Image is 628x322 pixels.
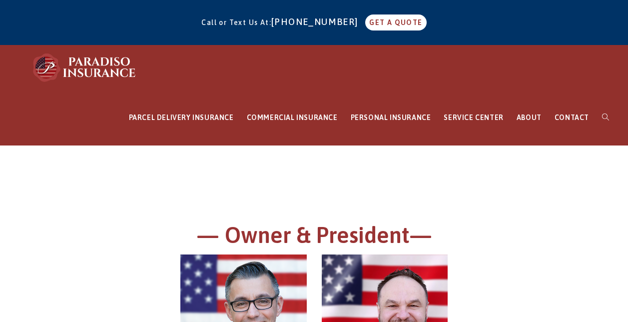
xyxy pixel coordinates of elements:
[240,90,344,145] a: COMMERCIAL INSURANCE
[122,90,240,145] a: PARCEL DELIVERY INSURANCE
[351,113,431,121] span: PERSONAL INSURANCE
[201,18,271,26] span: Call or Text Us At:
[271,16,363,27] a: [PHONE_NUMBER]
[247,113,338,121] span: COMMERCIAL INSURANCE
[365,14,426,30] a: GET A QUOTE
[517,113,542,121] span: ABOUT
[444,113,503,121] span: SERVICE CENTER
[548,90,596,145] a: CONTACT
[344,90,438,145] a: PERSONAL INSURANCE
[39,220,589,255] h1: — Owner & President—
[30,52,140,82] img: Paradiso Insurance
[555,113,589,121] span: CONTACT
[129,113,234,121] span: PARCEL DELIVERY INSURANCE
[510,90,548,145] a: ABOUT
[437,90,510,145] a: SERVICE CENTER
